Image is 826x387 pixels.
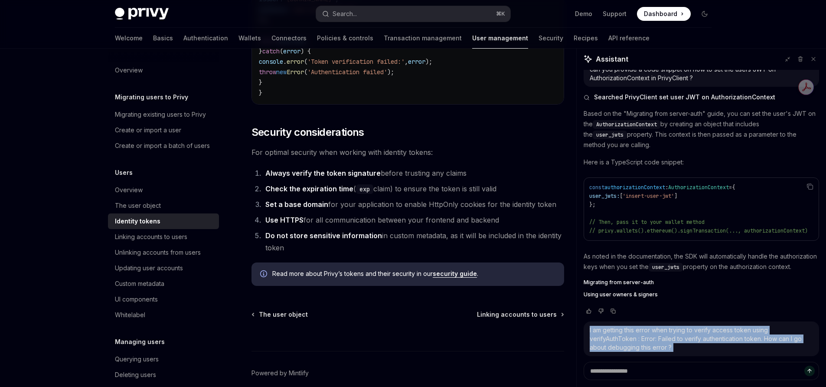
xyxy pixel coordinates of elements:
span: // Then, pass it to your wallet method [589,219,705,226]
span: Assistant [596,54,628,64]
span: // privy.wallets().ethereum().signTransaction(..., authorizationContext) [589,227,808,234]
a: Dashboard [637,7,691,21]
a: Whitelabel [108,307,219,323]
a: Support [603,10,627,18]
span: user_jwts: [589,193,620,200]
p: As noted in the documentation, the SDK will automatically handle the authorization keys when you ... [584,251,819,272]
a: Overview [108,182,219,198]
button: Vote that response was not good [596,307,606,315]
p: Here is a TypeScript code snippet: [584,157,819,167]
li: ( claim) to ensure the token is still valid [263,183,564,195]
a: Welcome [115,28,143,49]
span: The user object [259,310,308,319]
div: Overview [115,185,143,195]
span: user_jwts [652,264,679,271]
span: [ [620,193,623,200]
span: Security considerations [251,125,364,139]
span: , [405,58,408,66]
span: ); [387,68,394,76]
h5: Users [115,167,133,178]
span: For optimal security when working with identity tokens: [251,146,564,158]
a: Authentication [183,28,228,49]
span: Using user owners & signers [584,291,658,298]
span: ] [674,193,677,200]
span: console [259,58,283,66]
img: dark logo [115,8,169,20]
p: Based on the "Migrating from server-auth" guide, you can set the user's JWT on the by creating an... [584,108,819,150]
button: Toggle dark mode [698,7,712,21]
span: 'Authentication failed' [307,68,387,76]
div: Whitelabel [115,310,145,320]
span: ( [304,58,307,66]
span: AuthorizationContext [596,121,657,128]
div: I am getting this error when trying to verify access token using verifyAuthToken : Error: Failed ... [590,326,813,352]
span: Migrating from server-auth [584,279,654,286]
span: } [259,47,262,55]
a: User management [472,28,528,49]
span: ) { [300,47,311,55]
strong: Set a base domain [265,200,328,209]
strong: Do not store sensitive information [265,231,382,240]
button: Copy the contents from the code block [804,181,816,192]
div: Querying users [115,354,159,364]
span: 'Token verification failed:' [307,58,405,66]
span: . [283,58,287,66]
span: new [276,68,287,76]
a: Updating user accounts [108,260,219,276]
div: Create or import a batch of users [115,141,210,151]
span: { [732,184,735,191]
li: for your application to enable HttpOnly cookies for the identity token [263,198,564,210]
span: = [729,184,732,191]
span: : [665,184,668,191]
a: API reference [608,28,650,49]
div: Custom metadata [115,279,164,289]
a: Transaction management [384,28,462,49]
a: The user object [252,310,308,319]
span: error [287,58,304,66]
a: Migrating from server-auth [584,279,819,286]
div: Updating user accounts [115,263,183,273]
a: Querying users [108,351,219,367]
span: 'insert-user-jwt' [623,193,674,200]
span: Dashboard [644,10,677,18]
a: Using user owners & signers [584,291,819,298]
div: can you provide a code snippet on how to set the users JWT on AuthorizationContext in PrivyClient ? [590,65,813,82]
a: Create or import a batch of users [108,138,219,154]
strong: Check the expiration time [265,184,353,193]
div: Identity tokens [115,216,160,226]
h5: Migrating users to Privy [115,92,188,102]
span: ⌘ K [496,10,505,17]
span: throw [259,68,276,76]
div: Linking accounts to users [115,232,187,242]
textarea: Ask a question... [584,362,819,380]
button: Copy chat response [608,307,618,315]
a: Custom metadata [108,276,219,292]
code: exp [356,184,373,194]
li: before trusting any claims [263,167,564,179]
span: catch [262,47,280,55]
a: Unlinking accounts from users [108,245,219,260]
li: for all communication between your frontend and backend [263,214,564,226]
div: UI components [115,294,158,305]
svg: Info [260,270,269,279]
a: Policies & controls [317,28,373,49]
a: Linking accounts to users [477,310,563,319]
span: }; [589,201,595,208]
li: in custom metadata, as it will be included in the identity token [263,230,564,254]
a: The user object [108,198,219,213]
a: Demo [575,10,592,18]
span: ( [280,47,283,55]
a: UI components [108,292,219,307]
strong: Use HTTPS [265,216,304,224]
a: Linking accounts to users [108,229,219,245]
a: Deleting users [108,367,219,383]
a: Powered by Mintlify [251,369,309,377]
div: Deleting users [115,370,156,380]
div: Search... [333,9,357,19]
span: ); [425,58,432,66]
div: Migrating existing users to Privy [115,109,206,120]
span: error [283,47,300,55]
span: error [408,58,425,66]
a: Create or import a user [108,122,219,138]
h5: Managing users [115,337,165,347]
